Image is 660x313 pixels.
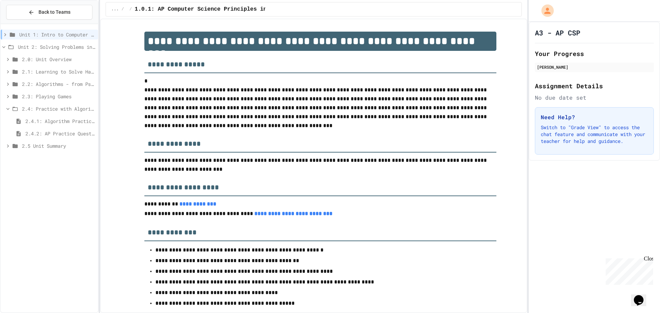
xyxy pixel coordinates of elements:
[22,80,95,88] span: 2.2: Algorithms - from Pseudocode to Flowcharts
[3,3,47,44] div: Chat with us now!Close
[537,64,652,70] div: [PERSON_NAME]
[38,9,70,16] span: Back to Teams
[19,31,95,38] span: Unit 1: Intro to Computer Science
[534,3,555,19] div: My Account
[541,124,648,145] p: Switch to "Grade View" to access the chat feature and communicate with your teacher for help and ...
[6,5,92,20] button: Back to Teams
[541,113,648,121] h3: Need Help?
[535,93,654,102] div: No due date set
[535,28,580,37] h1: A3 - AP CSP
[22,68,95,75] span: 2.1: Learning to Solve Hard Problems
[535,81,654,91] h2: Assignment Details
[631,286,653,306] iframe: chat widget
[135,5,343,13] span: 1.0.1: AP Computer Science Principles in Python Course Syllabus
[121,7,124,12] span: /
[18,43,95,51] span: Unit 2: Solving Problems in Computer Science
[111,7,119,12] span: ...
[25,118,95,125] span: 2.4.1: Algorithm Practice Exercises
[603,256,653,285] iframe: chat widget
[22,142,95,149] span: 2.5 Unit Summary
[22,105,95,112] span: 2.4: Practice with Algorithms
[535,49,654,58] h2: Your Progress
[22,93,95,100] span: 2.3: Playing Games
[25,130,95,137] span: 2.4.2: AP Practice Questions
[22,56,95,63] span: 2.0: Unit Overview
[130,7,132,12] span: /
